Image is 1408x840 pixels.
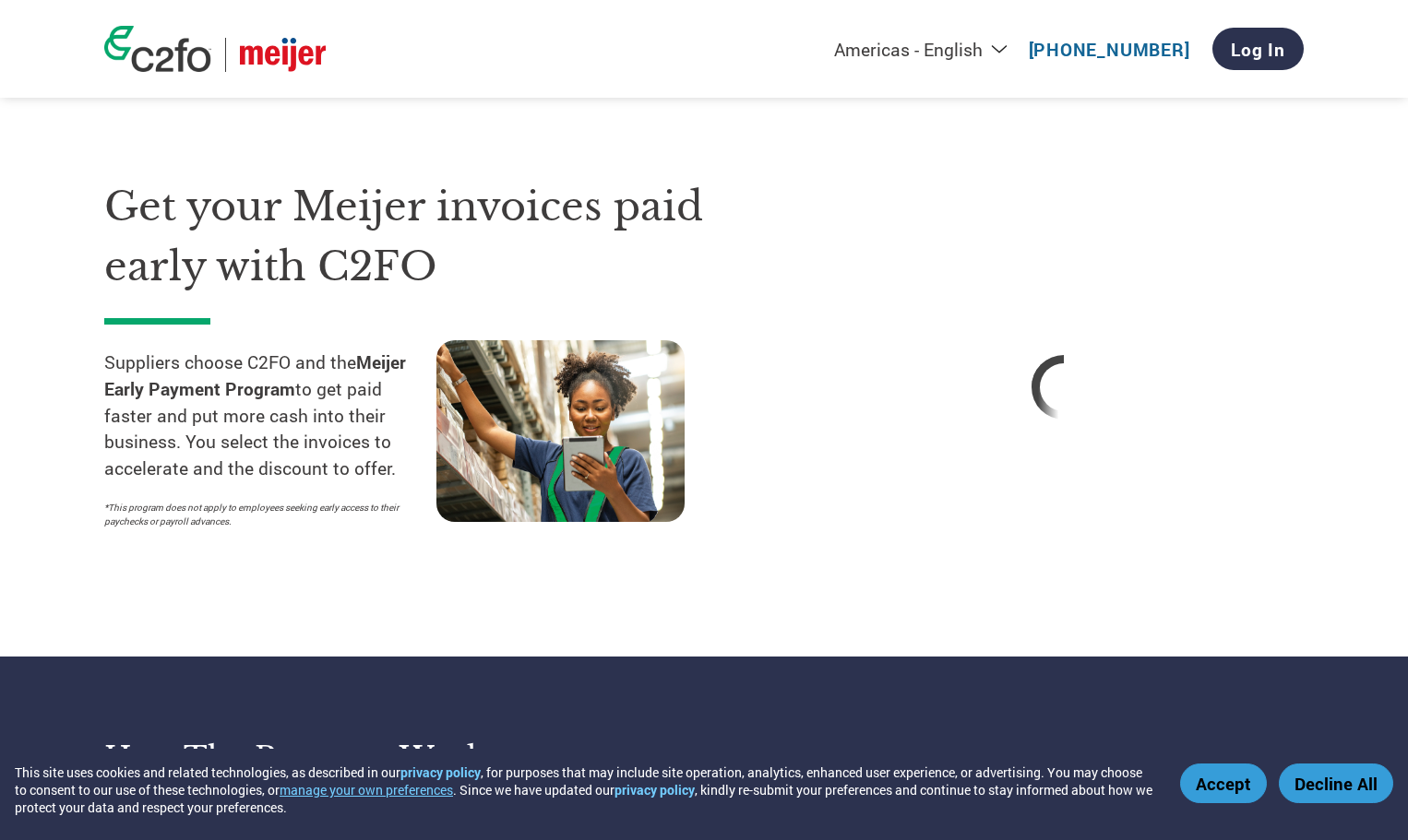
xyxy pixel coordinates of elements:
img: Meijer [240,38,326,72]
img: c2fo logo [104,26,211,72]
button: manage your own preferences [280,781,453,799]
p: *This program does not apply to employees seeking early access to their paychecks or payroll adva... [104,501,418,528]
div: This site uses cookies and related technologies, as described in our , for purposes that may incl... [15,763,1153,816]
h3: How the program works [104,739,681,775]
button: Accept [1180,763,1267,803]
a: [PHONE_NUMBER] [1029,38,1190,61]
p: Suppliers choose C2FO and the to get paid faster and put more cash into their business. You selec... [104,349,436,482]
button: Decline All [1279,763,1393,803]
img: supply chain worker [436,340,685,522]
a: Log In [1212,28,1304,70]
a: privacy policy [400,763,481,781]
strong: Meijer Early Payment Program [104,350,406,400]
h1: Get your Meijer invoices paid early with C2FO [104,177,769,296]
a: privacy policy [615,781,695,799]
